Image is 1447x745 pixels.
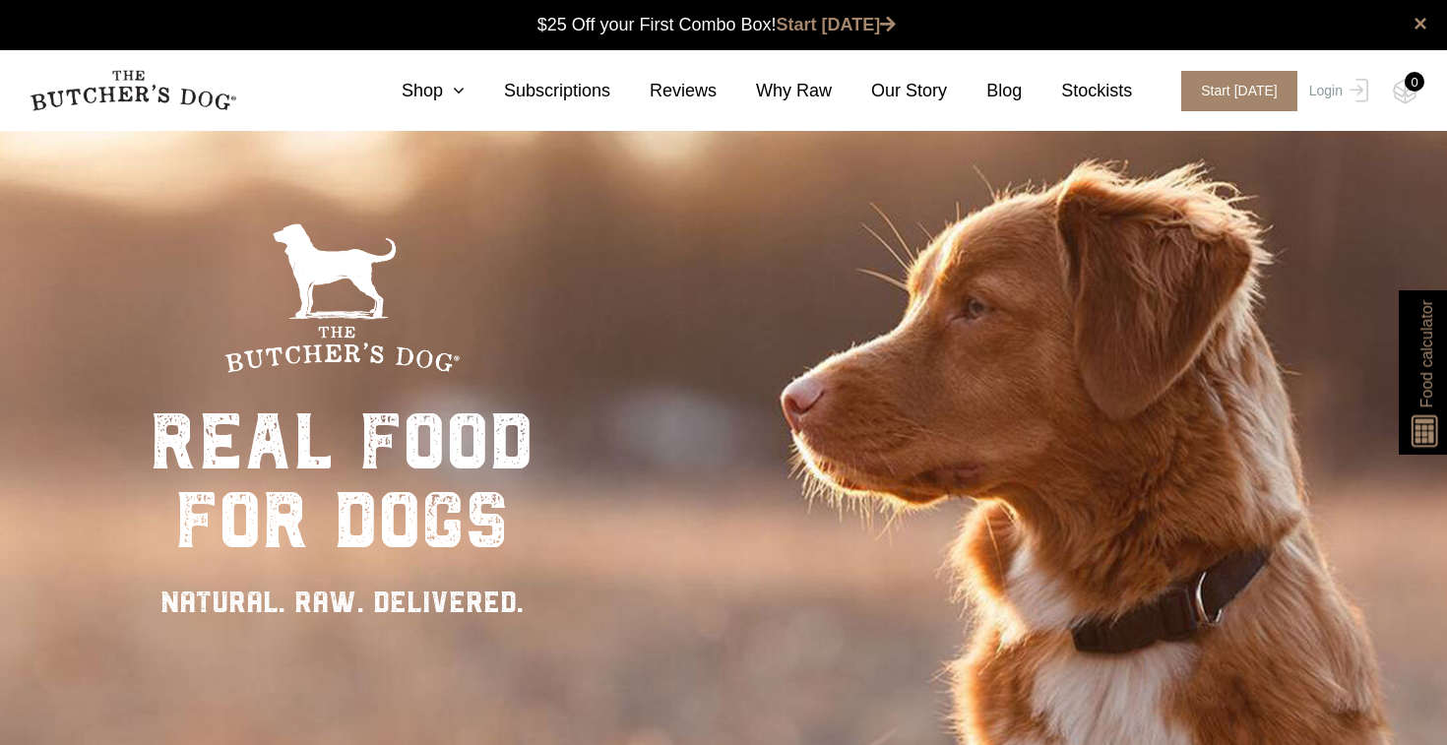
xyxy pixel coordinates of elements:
img: TBD_Cart-Empty.png [1393,79,1417,104]
div: real food for dogs [150,403,534,560]
a: Blog [947,78,1022,104]
div: NATURAL. RAW. DELIVERED. [150,580,534,624]
a: Login [1304,71,1368,111]
a: Why Raw [717,78,832,104]
a: Start [DATE] [1162,71,1304,111]
a: Subscriptions [465,78,610,104]
a: Shop [362,78,465,104]
a: Reviews [610,78,717,104]
div: 0 [1405,72,1424,92]
a: Our Story [832,78,947,104]
a: close [1414,12,1427,35]
span: Food calculator [1415,300,1438,407]
a: Stockists [1022,78,1132,104]
a: Start [DATE] [777,15,897,34]
span: Start [DATE] [1181,71,1297,111]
